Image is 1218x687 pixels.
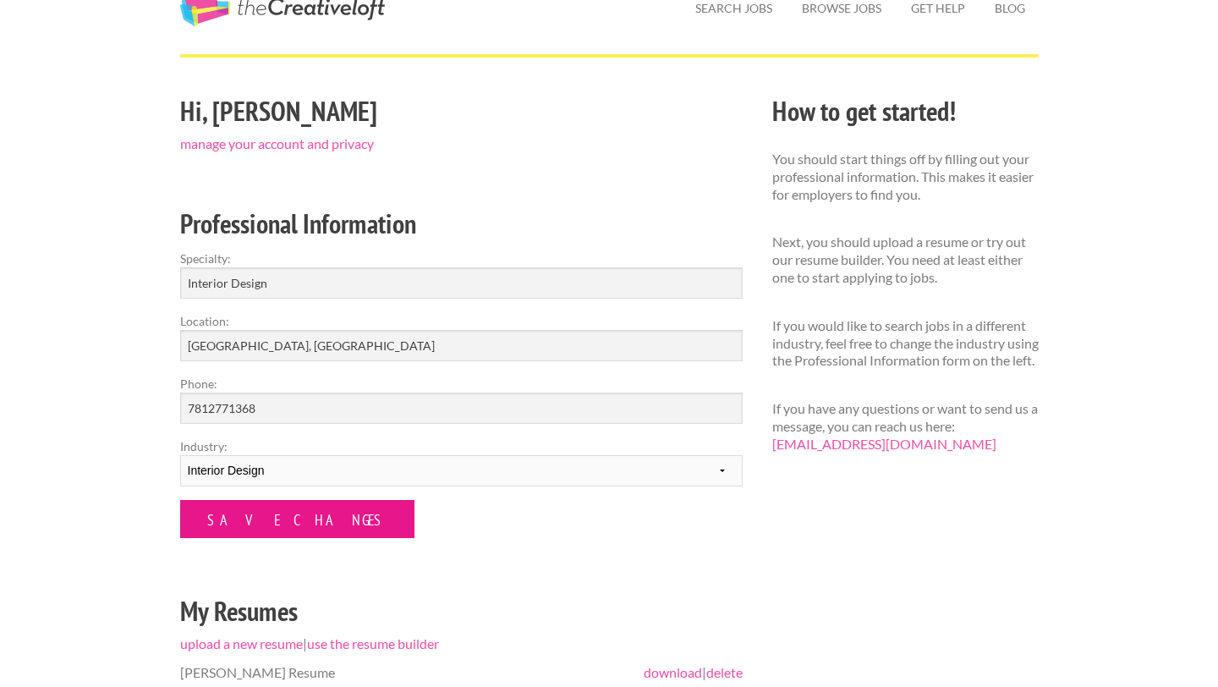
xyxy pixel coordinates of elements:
[180,205,743,243] h2: Professional Information
[180,500,414,538] input: Save Changes
[180,635,303,651] a: upload a new resume
[180,250,743,267] label: Specialty:
[180,92,743,130] h2: Hi, [PERSON_NAME]
[772,317,1039,370] p: If you would like to search jobs in a different industry, feel free to change the industry using ...
[772,92,1039,130] h2: How to get started!
[180,592,743,630] h2: My Resumes
[307,635,439,651] a: use the resume builder
[180,135,374,151] a: manage your account and privacy
[180,437,743,455] label: Industry:
[772,400,1039,453] p: If you have any questions or want to send us a message, you can reach us here:
[644,664,702,680] a: download
[180,375,743,393] label: Phone:
[180,393,743,424] input: Optional
[772,151,1039,203] p: You should start things off by filling out your professional information. This makes it easier fo...
[772,234,1039,286] p: Next, you should upload a resume or try out our resume builder. You need at least either one to s...
[180,664,335,680] span: [PERSON_NAME] Resume
[706,664,743,680] a: delete
[772,436,996,452] a: [EMAIL_ADDRESS][DOMAIN_NAME]
[180,330,743,361] input: e.g. New York, NY
[180,312,743,330] label: Location:
[644,664,743,682] span: |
